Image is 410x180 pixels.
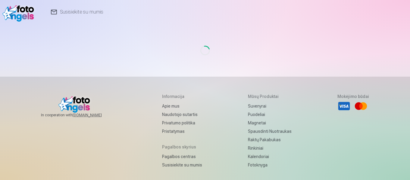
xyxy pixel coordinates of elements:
[162,127,202,136] a: Pristatymas
[337,93,369,99] h5: Mokėjimo būdai
[162,161,202,169] a: Susisiekite su mumis
[248,161,292,169] a: Fotoknyga
[162,144,202,150] h5: Pagalbos skyrius
[162,102,202,110] a: Apie mus
[248,152,292,161] a: Kalendoriai
[248,93,292,99] h5: Mūsų produktai
[41,113,116,117] span: In cooperation with
[162,110,202,119] a: Naudotojo sutartis
[2,2,37,22] img: /v1
[248,102,292,110] a: Suvenyrai
[354,99,368,113] li: Mastercard
[73,113,116,117] a: [DOMAIN_NAME]
[248,144,292,152] a: Rinkiniai
[337,99,351,113] li: Visa
[162,152,202,161] a: Pagalbos centras
[248,127,292,136] a: Spausdinti nuotraukas
[248,119,292,127] a: Magnetai
[248,136,292,144] a: Raktų pakabukas
[162,93,202,99] h5: Informacija
[248,110,292,119] a: Puodeliai
[162,119,202,127] a: Privatumo politika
